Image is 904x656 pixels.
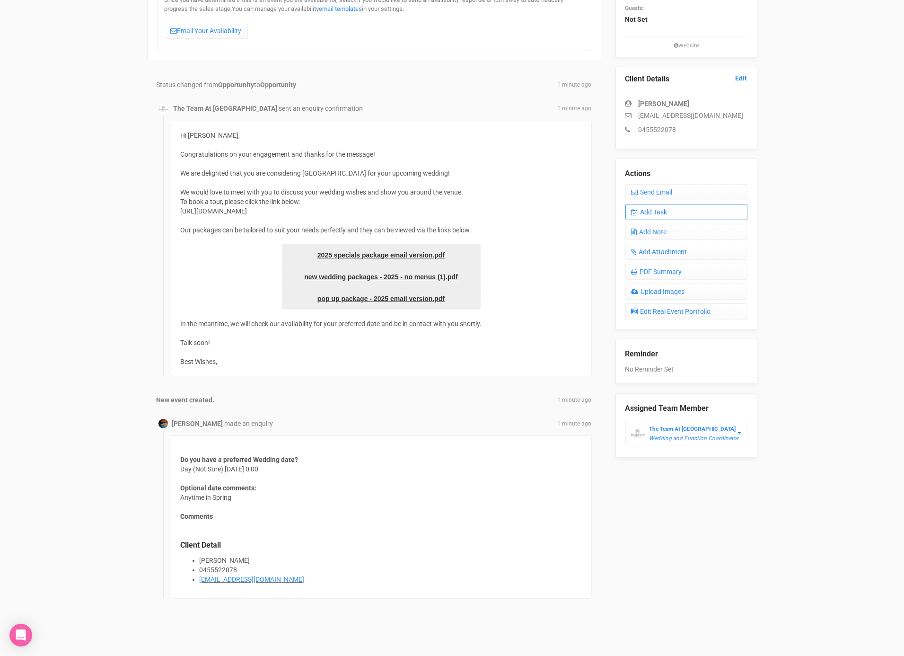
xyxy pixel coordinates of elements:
strong: Opportunity [261,81,297,89]
small: Website [625,42,747,50]
a: [EMAIL_ADDRESS][DOMAIN_NAME] [200,576,305,583]
a: pop up package - 2025 email version.pdf [282,288,481,310]
a: Edit [736,74,747,83]
img: BGLogo.jpg [158,104,168,114]
strong: Not Set [625,16,648,23]
a: new wedding packages - 2025 - no menus (1).pdf [282,266,481,288]
legend: Client Detail [181,540,582,551]
strong: New event created. [157,396,215,404]
a: Add Attachment [625,244,747,260]
button: The Team At [GEOGRAPHIC_DATA] Wedding and Function Coordinator [625,421,747,445]
span: 1 minute ago [558,396,592,404]
strong: [PERSON_NAME] [172,420,223,427]
strong: [PERSON_NAME] [639,100,690,107]
img: Profile Image [158,419,168,428]
div: Open Intercom Messenger [9,624,32,647]
span: 1 minute ago [558,81,592,89]
em: Wedding and Function Coordinator [649,435,739,442]
span: 1 minute ago [558,105,592,113]
legend: Client Details [625,74,747,85]
span: made an enquiry [225,420,273,427]
legend: Reminder [625,349,747,360]
a: Edit Real Event Portfolio [625,303,747,319]
a: PDF Summary [625,264,747,280]
span: Status changed from to [157,81,297,89]
legend: Actions [625,168,747,179]
strong: The Team At [GEOGRAPHIC_DATA] [649,426,736,432]
li: [PERSON_NAME] [200,556,582,565]
small: Guests: [625,5,644,11]
div: No Reminder Set [625,339,747,374]
a: Add Note [625,224,747,240]
a: Upload Images [625,284,747,300]
a: Email Your Availability [165,23,248,39]
strong: Opportunity [219,81,255,89]
a: email templates [319,5,362,12]
strong: Comments [181,513,213,520]
a: Send Email [625,184,747,200]
span: You can manage your availability in your settings. [232,5,404,12]
span: sent an enquiry confirmation [279,105,363,112]
legend: Assigned Team Member [625,403,747,414]
a: 2025 specials package email version.pdf [282,244,481,266]
div: Day (Not Sure) [DATE] 0:00 Anytime in Spring [171,435,592,599]
p: 0455522078 [625,125,747,134]
a: Add Task [625,204,747,220]
span: 1 minute ago [558,420,592,428]
strong: The Team At [GEOGRAPHIC_DATA] [174,105,278,112]
li: 0455522078 [200,565,582,575]
p: [EMAIL_ADDRESS][DOMAIN_NAME] [625,111,747,120]
strong: Optional date comments: [181,484,257,492]
img: BGLogo.jpg [631,426,645,441]
div: Hi [PERSON_NAME], Congratulations on your engagement and thanks for the message! We are delighted... [171,121,592,376]
strong: Do you have a preferred Wedding date? [181,456,298,463]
